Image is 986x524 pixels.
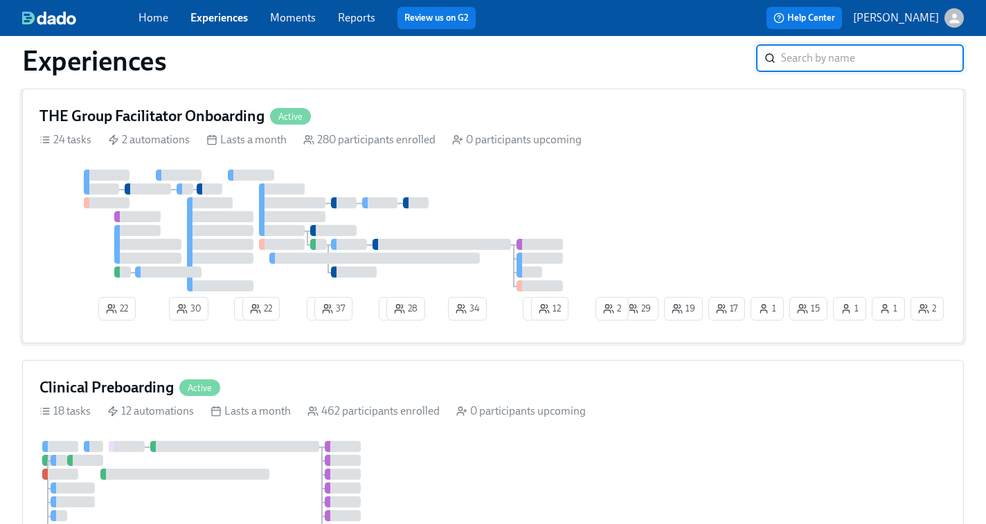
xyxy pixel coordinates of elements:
[664,297,703,320] button: 19
[270,111,311,122] span: Active
[833,297,866,320] button: 1
[853,8,964,28] button: [PERSON_NAME]
[39,106,265,127] h4: THE Group Facilitator Onboarding
[386,297,425,320] button: 28
[303,132,436,147] div: 280 participants enrolled
[108,132,190,147] div: 2 automations
[210,404,291,419] div: Lasts a month
[758,302,776,316] span: 1
[39,404,91,419] div: 18 tasks
[22,11,138,25] a: dado
[767,7,842,29] button: Help Center
[452,132,582,147] div: 0 participants upcoming
[603,302,621,316] span: 2
[456,404,586,419] div: 0 participants upcoming
[872,297,905,320] button: 1
[879,302,897,316] span: 1
[627,302,651,316] span: 29
[177,302,201,316] span: 30
[853,10,939,26] p: [PERSON_NAME]
[22,89,964,343] a: THE Group Facilitator OnboardingActive24 tasks 2 automations Lasts a month 280 participants enrol...
[307,297,340,320] button: 2
[106,302,128,316] span: 22
[338,11,375,24] a: Reports
[138,11,168,24] a: Home
[394,302,418,316] span: 28
[314,297,352,320] button: 37
[379,297,412,320] button: 1
[307,404,440,419] div: 462 participants enrolled
[789,297,827,320] button: 15
[22,44,167,78] h1: Experiences
[751,297,784,320] button: 1
[39,377,174,398] h4: Clinical Preboarding
[523,297,556,320] button: 1
[98,297,136,320] button: 22
[22,11,76,25] img: dado
[781,44,964,72] input: Search by name
[620,297,658,320] button: 29
[397,7,476,29] button: Review us on G2
[448,297,487,320] button: 34
[672,302,695,316] span: 19
[107,404,194,419] div: 12 automations
[404,11,469,25] a: Review us on G2
[242,302,260,316] span: 4
[169,297,208,320] button: 30
[531,297,568,320] button: 12
[206,132,287,147] div: Lasts a month
[250,302,272,316] span: 22
[456,302,479,316] span: 34
[841,302,859,316] span: 1
[708,297,745,320] button: 17
[773,11,835,25] span: Help Center
[797,302,820,316] span: 15
[322,302,345,316] span: 37
[242,297,280,320] button: 22
[234,297,268,320] button: 4
[911,297,944,320] button: 2
[539,302,561,316] span: 12
[595,297,629,320] button: 2
[39,132,91,147] div: 24 tasks
[179,383,220,393] span: Active
[716,302,737,316] span: 17
[270,11,316,24] a: Moments
[190,11,248,24] a: Experiences
[918,302,936,316] span: 2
